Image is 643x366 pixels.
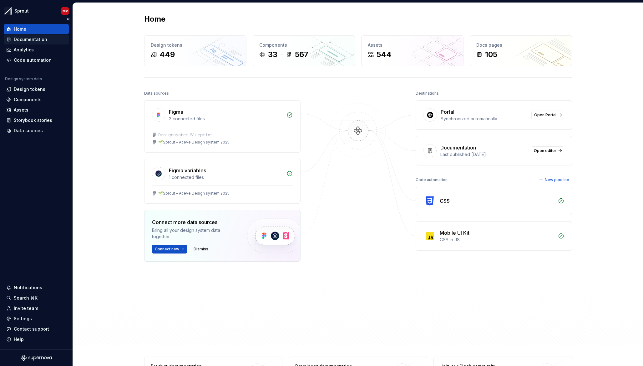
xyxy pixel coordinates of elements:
[169,108,183,116] div: Figma
[476,42,565,48] div: Docs pages
[534,112,556,118] span: Open Portal
[259,42,348,48] div: Components
[485,50,497,60] div: 105
[4,84,69,94] a: Design tokens
[191,245,211,254] button: Dismiss
[4,115,69,125] a: Storybook stories
[4,314,69,324] a: Settings
[440,151,527,158] div: Last published [DATE]
[4,293,69,303] button: Search ⌘K
[4,95,69,105] a: Components
[368,42,457,48] div: Assets
[14,97,42,103] div: Components
[14,316,32,322] div: Settings
[14,295,38,301] div: Search ⌘K
[4,283,69,293] button: Notifications
[14,86,45,92] div: Design tokens
[152,227,236,240] div: Bring all your design system data together.
[144,159,301,204] a: Figma variables1 connected files🌱Sprout - Aceve Design system 2025
[441,116,528,122] div: Synchronized automatically
[14,117,52,123] div: Storybook stories
[159,50,175,60] div: 449
[1,4,71,18] button: SproutMV
[152,218,236,226] div: Connect more data sources
[14,57,52,63] div: Code automation
[4,7,12,15] img: b6c2a6ff-03c2-4811-897b-2ef07e5e0e51.png
[440,197,450,205] div: CSS
[5,76,42,81] div: Design system data
[4,324,69,334] button: Contact support
[14,47,34,53] div: Analytics
[253,35,355,66] a: Components33567
[64,15,73,24] button: Collapse sidebar
[152,245,187,254] button: Connect new
[14,36,47,43] div: Documentation
[169,167,206,174] div: Figma variables
[21,355,52,361] svg: Supernova Logo
[144,89,169,98] div: Data sources
[377,50,392,60] div: 544
[4,303,69,313] a: Invite team
[14,128,43,134] div: Data sources
[151,42,240,48] div: Design tokens
[534,148,556,153] span: Open editor
[531,111,564,119] a: Open Portal
[295,50,308,60] div: 567
[144,100,301,153] a: Figma2 connected files𝙳𝚎𝚜𝚒𝚐𝚗𝚜𝚢𝚜𝚝𝚎𝚖-𝙱𝚕𝚞𝚎𝚙𝚛𝚒𝚗𝚝🌱Sprout - Aceve Design system 2025
[268,50,277,60] div: 33
[158,132,213,137] div: 𝙳𝚎𝚜𝚒𝚐𝚗𝚜𝚢𝚜𝚝𝚎𝚖-𝙱𝚕𝚞𝚎𝚙𝚛𝚒𝚗𝚝
[361,35,463,66] a: Assets544
[14,8,29,14] div: Sprout
[545,177,569,182] span: New pipeline
[194,247,208,252] span: Dismiss
[416,89,439,98] div: Destinations
[144,35,246,66] a: Design tokens449
[537,175,572,184] button: New pipeline
[440,237,554,243] div: CSS in JS
[63,8,68,13] div: MV
[144,14,165,24] h2: Home
[14,336,24,342] div: Help
[4,126,69,136] a: Data sources
[4,45,69,55] a: Analytics
[14,305,38,311] div: Invite team
[14,107,28,113] div: Assets
[4,105,69,115] a: Assets
[440,229,469,237] div: Mobile UI Kit
[155,247,179,252] span: Connect new
[440,144,476,151] div: Documentation
[4,55,69,65] a: Code automation
[441,108,454,116] div: Portal
[416,175,448,184] div: Code automation
[470,35,572,66] a: Docs pages105
[531,146,564,155] a: Open editor
[14,326,49,332] div: Contact support
[158,191,230,196] div: 🌱Sprout - Aceve Design system 2025
[169,174,283,180] div: 1 connected files
[4,24,69,34] a: Home
[158,140,230,145] div: 🌱Sprout - Aceve Design system 2025
[4,34,69,44] a: Documentation
[4,334,69,344] button: Help
[14,285,42,291] div: Notifications
[14,26,26,32] div: Home
[169,116,283,122] div: 2 connected files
